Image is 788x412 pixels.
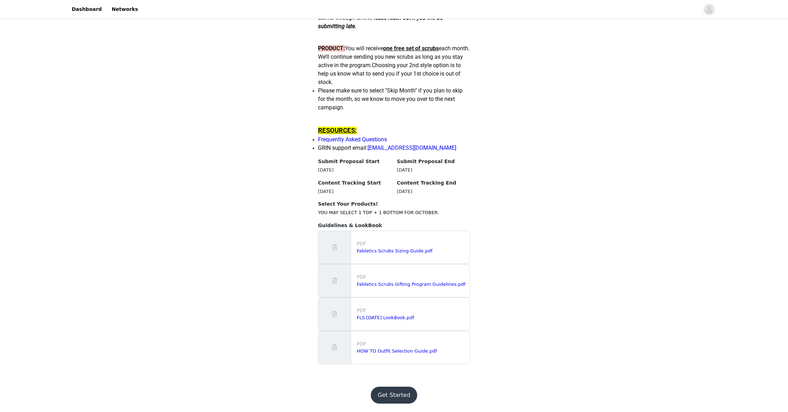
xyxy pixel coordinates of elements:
div: [DATE] [318,188,391,195]
h4: Content Tracking Start [318,179,391,187]
a: FLS [DATE] LookBook.pdf [357,315,414,320]
strong: one free set of scrubs [383,45,439,52]
div: [DATE] [397,167,470,174]
p: PDF [357,307,467,314]
a: Fabletics Scrubs Gifting Program Guidelines.pdf [357,282,465,287]
span: GRIN support email: [318,144,456,151]
p: PDF [357,273,467,281]
h4: Content Tracking End [397,179,470,187]
span: Choosing your 2nd style option is to help us know what to send you if your 1st choice is out of s... [318,62,461,85]
button: Get Started [371,387,418,404]
span: RESOURCES: [318,127,357,134]
span: Please make sure to select "Skip Month" if you plan to skip for the month, so we know to move you... [318,87,463,111]
h4: Guidelines & LookBook [318,222,470,229]
strong: PRODUCT: [318,45,345,52]
a: Frequently Asked Questions [318,136,387,143]
h4: Select Your Products! [318,200,470,208]
div: avatar [706,4,712,15]
div: [DATE] [318,167,391,174]
h4: Submit Proposal Start [318,158,391,165]
span: You will receive each month. We’ll continue sending you new scrubs as long as you stay active in ... [318,45,470,69]
h4: Submit Proposal End [397,158,470,165]
a: Fabletics Scrubs Sizing Guide.pdf [357,248,432,253]
a: Dashboard [68,1,106,17]
a: Networks [107,1,142,17]
div: [DATE] [397,188,470,195]
p: YOU MAY SELECT 1 TOP + 1 BOTTOM FOR OCTOBER. [318,209,470,216]
a: [EMAIL_ADDRESS][DOMAIN_NAME] [368,144,456,151]
a: HOW TO Outfit Selection Guide.pdf [357,348,437,354]
p: PDF [357,340,467,348]
p: PDF [357,240,467,247]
